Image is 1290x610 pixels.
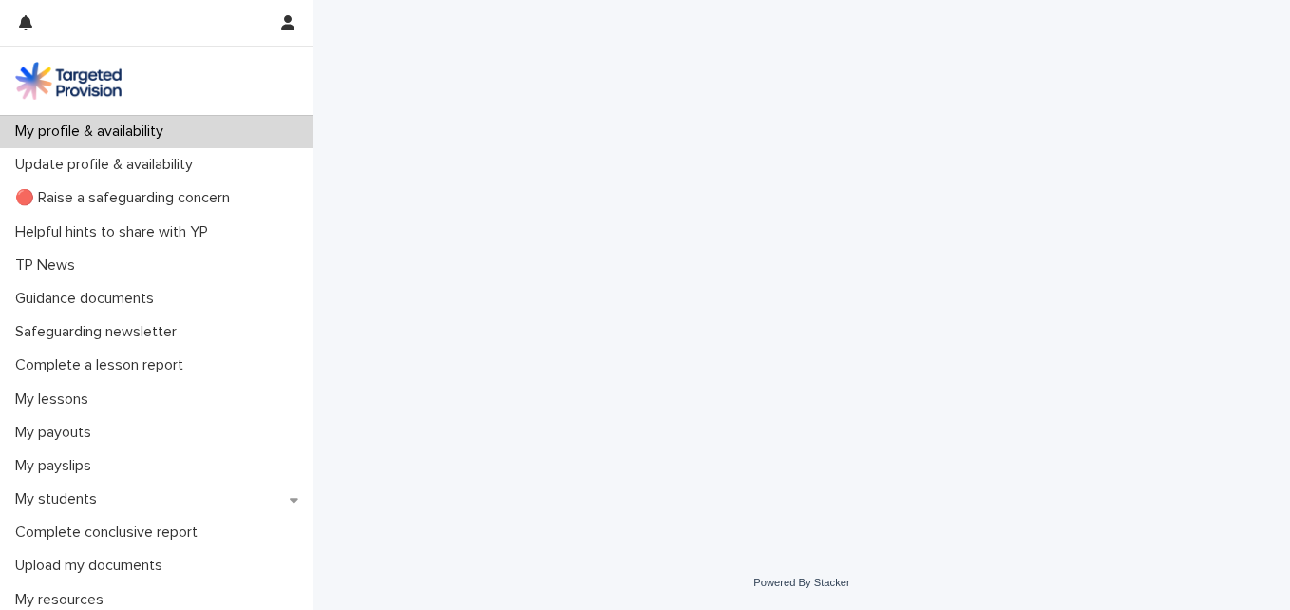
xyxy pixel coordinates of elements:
p: 🔴 Raise a safeguarding concern [8,189,245,207]
p: Safeguarding newsletter [8,323,192,341]
p: My students [8,490,112,508]
p: My profile & availability [8,123,179,141]
p: My lessons [8,391,104,409]
p: Upload my documents [8,557,178,575]
p: Guidance documents [8,290,169,308]
a: Powered By Stacker [753,577,849,588]
p: Update profile & availability [8,156,208,174]
p: My resources [8,591,119,609]
p: My payouts [8,424,106,442]
p: Complete conclusive report [8,524,213,542]
p: Complete a lesson report [8,356,199,374]
img: M5nRWzHhSzIhMunXDL62 [15,62,122,100]
p: TP News [8,257,90,275]
p: Helpful hints to share with YP [8,223,223,241]
p: My payslips [8,457,106,475]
